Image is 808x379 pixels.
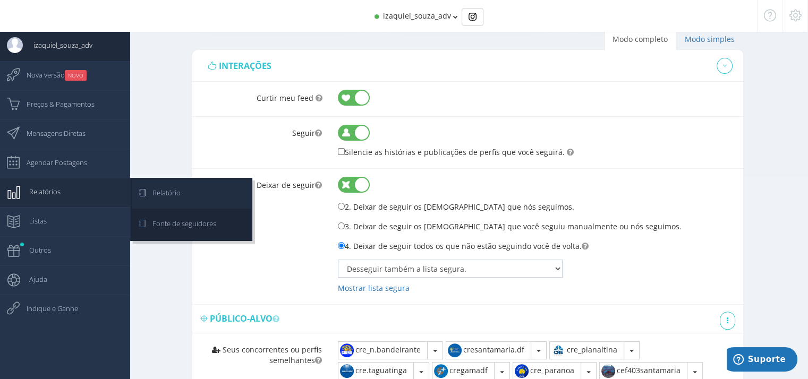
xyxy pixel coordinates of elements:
span: Seus concorrentes ou perfis semelhantes [223,344,322,365]
label: 2. Deixar de seguir os [DEMOGRAPHIC_DATA] que nós seguimos. [338,201,574,212]
a: Mostrar lista segura [338,283,410,293]
img: 327186747_521359206761969_3355426097483409036_n.jpg [550,342,567,359]
a: Modo completo [604,28,676,50]
div: Basic example [462,8,483,26]
span: Relatórios [19,178,61,205]
label: Silencie as histórias e publicações de perfis que você seguirá. [338,146,565,158]
input: 2. Deixar de seguir os [DEMOGRAPHIC_DATA] que nós seguimos. [338,203,345,210]
img: Instagram_simple_icon.svg [469,13,477,21]
span: izaquiel_souza_adv [23,32,92,58]
span: interações [219,60,271,72]
input: Silencie as histórias e publicações de perfis que você seguirá. [338,148,345,155]
iframe: Abre um widget para que você possa encontrar mais informações [727,347,797,374]
span: Outros [19,237,51,263]
span: Fonte de seguidores [142,210,216,237]
span: Listas [19,208,47,234]
span: izaquiel_souza_adv [383,11,451,21]
span: Relatório [142,179,181,206]
button: cre_planaltina [549,341,624,359]
button: cre_n.bandeirante [338,341,428,359]
a: Relatório [132,179,251,209]
span: Agendar Postagens [16,149,87,176]
label: 3. Deixar de seguir os [DEMOGRAPHIC_DATA] que você seguiu manualmente ou nós seguimos. [338,220,682,232]
img: 315357419_1288558515265594_2952165834935395855_n.jpg [338,342,355,359]
a: Modo simples [676,28,743,50]
button: cresantamaria.df [446,341,531,359]
label: Deixar de seguir [192,169,330,191]
span: Público-alvo [210,313,284,324]
small: NOVO [65,70,87,81]
img: User Image [7,37,23,53]
span: Indique e Ganhe [16,295,78,322]
select: Mostrar lista segura [338,260,563,278]
span: Curtir meu feed [257,93,313,103]
input: 4. Deixar de seguir todos os que não estão seguindo você de volta. [338,242,345,249]
span: Preços & Pagamentos [16,91,95,117]
input: 3. Deixar de seguir os [DEMOGRAPHIC_DATA] que você seguiu manualmente ou nós seguimos. [338,222,345,229]
img: 166489311_286351496208117_5239849899337347324_n.jpg [446,342,463,359]
span: Mensagens Diretas [16,120,86,147]
label: 4. Deixar de seguir todos os que não estão seguindo você de volta. [338,240,582,252]
a: Fonte de seguidores [132,210,251,239]
span: Nova versão [16,62,87,88]
label: Seguir [192,117,330,139]
span: Ajuda [19,266,47,292]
